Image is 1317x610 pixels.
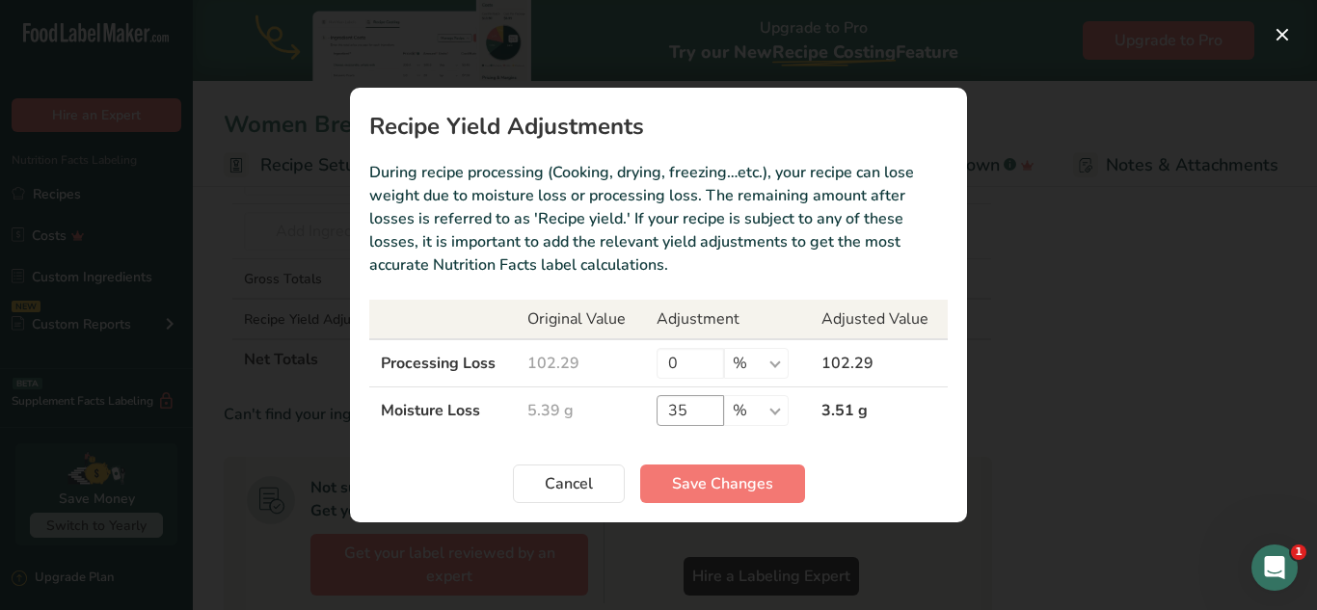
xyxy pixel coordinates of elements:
[513,464,625,503] button: Cancel
[516,339,645,387] td: 102.29
[516,300,645,339] th: Original Value
[516,387,645,435] td: 5.39 g
[810,300,948,339] th: Adjusted Value
[545,472,593,495] span: Cancel
[672,472,773,495] span: Save Changes
[810,339,948,387] td: 102.29
[640,464,805,503] button: Save Changes
[810,387,948,435] td: 3.51 g
[369,387,516,435] td: Moisture Loss
[369,115,948,138] h1: Recipe Yield Adjustments
[645,300,810,339] th: Adjustment
[1291,544,1306,560] span: 1
[369,339,516,387] td: Processing Loss
[1251,544,1298,591] iframe: Intercom live chat
[369,161,948,277] p: During recipe processing (Cooking, drying, freezing…etc.), your recipe can lose weight due to moi...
